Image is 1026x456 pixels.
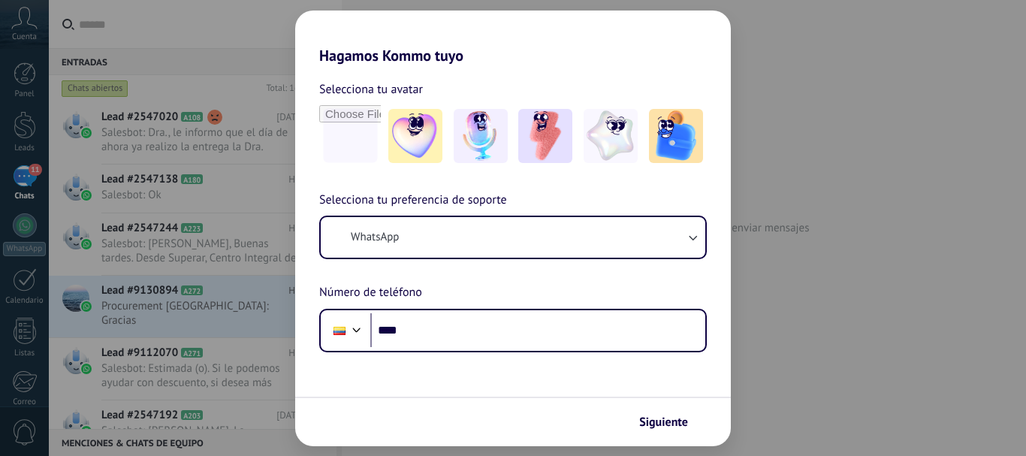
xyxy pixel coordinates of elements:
div: Ecuador: + 593 [325,315,354,346]
span: Selecciona tu avatar [319,80,423,99]
img: -2.jpeg [454,109,508,163]
img: -1.jpeg [388,109,442,163]
h2: Hagamos Kommo tuyo [295,11,731,65]
button: Siguiente [632,409,708,435]
img: -5.jpeg [649,109,703,163]
button: WhatsApp [321,217,705,258]
span: WhatsApp [351,230,399,245]
span: Número de teléfono [319,283,422,303]
span: Siguiente [639,417,688,427]
span: Selecciona tu preferencia de soporte [319,191,507,210]
img: -4.jpeg [584,109,638,163]
img: -3.jpeg [518,109,572,163]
